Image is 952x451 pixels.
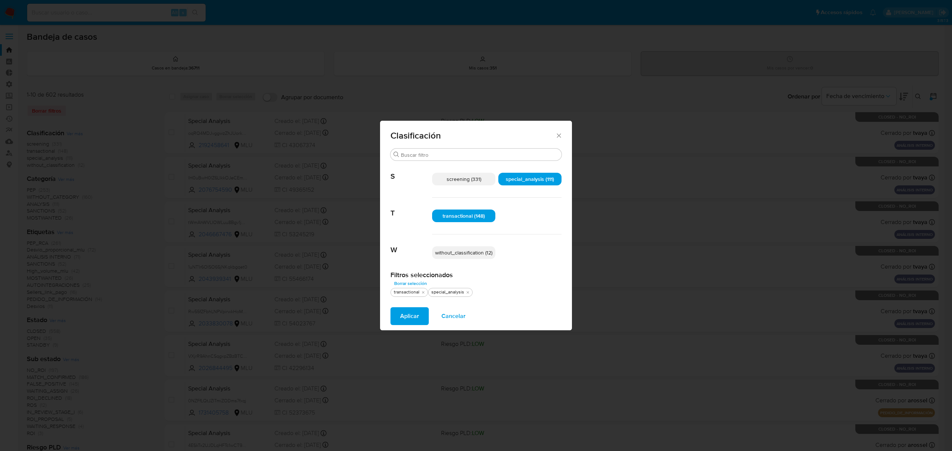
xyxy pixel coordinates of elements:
div: special_analysis (111) [498,173,562,185]
span: Aplicar [400,308,419,324]
button: Borrar selección [390,279,431,288]
span: without_classification (12) [435,249,492,256]
span: Clasificación [390,131,555,140]
button: Cerrar [555,132,562,139]
button: Buscar [393,152,399,158]
span: special_analysis (111) [506,175,554,183]
button: Cancelar [432,307,475,325]
span: Borrar selección [394,280,427,287]
div: transactional [392,289,421,295]
span: Cancelar [441,308,466,324]
span: S [390,161,432,181]
span: W [390,234,432,254]
span: T [390,198,432,218]
div: transactional (148) [432,210,495,222]
input: Buscar filtro [401,152,559,158]
button: quitar transactional [420,289,426,295]
button: quitar special_analysis [465,289,471,295]
span: screening (331) [447,175,481,183]
span: transactional (148) [443,212,485,220]
div: screening (331) [432,173,495,185]
div: without_classification (12) [432,246,495,259]
h2: Filtros seleccionados [390,271,562,279]
button: Aplicar [390,307,429,325]
div: special_analysis [430,289,466,295]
